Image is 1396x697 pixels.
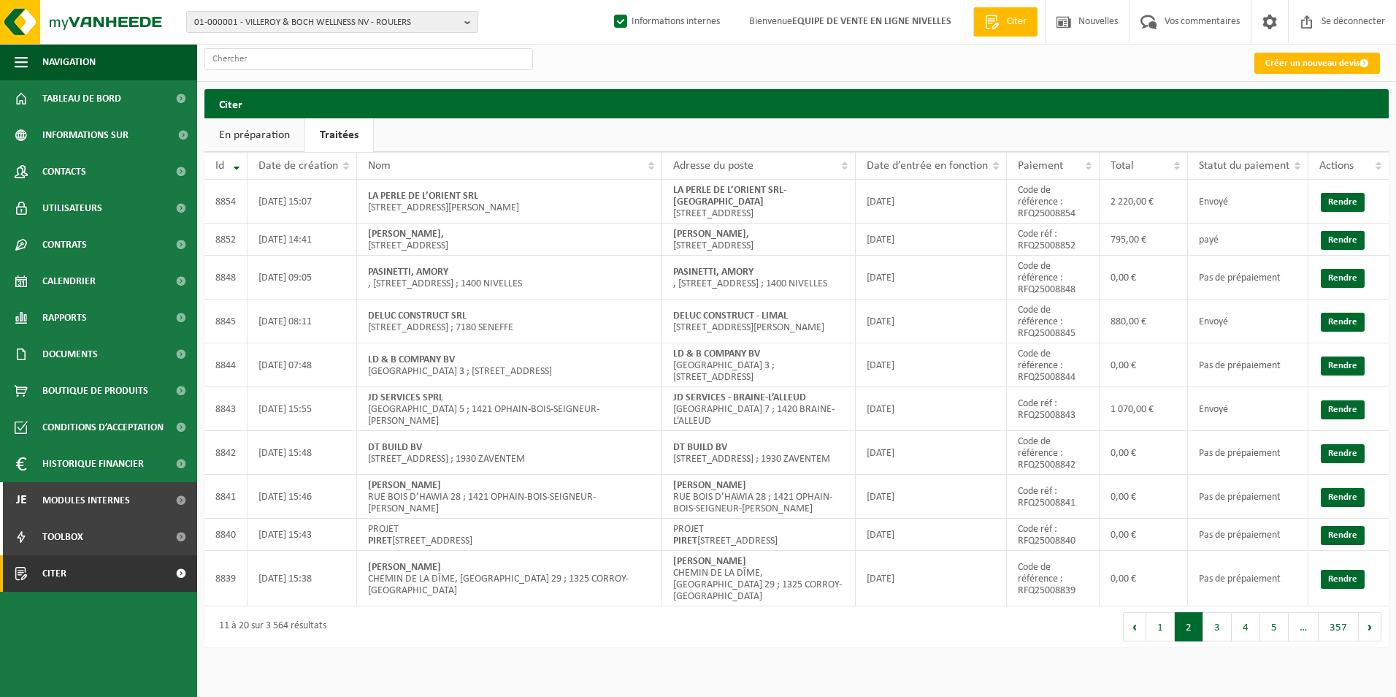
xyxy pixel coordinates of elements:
td: [DATE] [856,180,1007,224]
td: [STREET_ADDRESS] ; 1930 ZAVENTEM [357,431,662,475]
span: Pas de prépaiement [1199,492,1281,503]
td: [DATE] 15:38 [248,551,357,606]
td: [STREET_ADDRESS] ; 1930 ZAVENTEM [662,431,856,475]
td: [STREET_ADDRESS][PERSON_NAME] [357,180,662,224]
td: Code de référence : RFQ25008854 [1007,180,1099,224]
td: [DATE] 08:11 [248,300,357,343]
td: Code de référence : RFQ25008839 [1007,551,1099,606]
td: CHEMIN DE LA DÎME, [GEOGRAPHIC_DATA] 29 ; 1325 CORROY-[GEOGRAPHIC_DATA] [662,551,856,606]
a: Rendre [1321,269,1365,288]
button: Précédent [1123,612,1146,641]
td: PROJET [STREET_ADDRESS] [662,519,856,551]
td: 2 220,00 € [1100,180,1188,224]
span: Envoyé [1199,404,1228,415]
span: 01-000001 - VILLEROY & BOCH WELLNESS NV - ROULERS [194,12,459,34]
td: 8848 [204,256,248,300]
td: Code de référence : RFQ25008842 [1007,431,1099,475]
a: Rendre [1321,444,1365,463]
strong: PASINETTI, AMORY [673,267,753,278]
span: Conditions d’acceptation [42,409,164,446]
span: Envoyé [1199,197,1228,207]
strong: DELUC CONSTRUCT SRL [368,311,467,321]
a: Rendre [1321,313,1365,332]
strong: JD SERVICES SPRL [368,392,443,403]
span: Paiement [1018,160,1063,172]
td: 8844 [204,343,248,387]
strong: PASINETTI, AMORY [368,267,448,278]
td: RUE BOIS D’HAWIA 28 ; 1421 OPHAIN-BOIS-SEIGNEUR-[PERSON_NAME] [357,475,662,519]
a: Rendre [1321,357,1365,376]
span: Toolbox [42,519,83,555]
span: Total [1111,160,1134,172]
span: Navigation [42,44,96,80]
td: Code de référence : RFQ25008848 [1007,256,1099,300]
span: Contrats [42,226,87,263]
span: Pas de prépaiement [1199,360,1281,371]
td: [DATE] [856,431,1007,475]
td: [DATE] 15:46 [248,475,357,519]
strong: DT BUILD BV [673,442,727,453]
a: Rendre [1321,193,1365,212]
td: 880,00 € [1100,300,1188,343]
span: Citer [42,555,66,592]
strong: DT BUILD BV [368,442,422,453]
td: [GEOGRAPHIC_DATA] 5 ; 1421 OPHAIN-BOIS-SEIGNEUR-[PERSON_NAME] [357,387,662,431]
td: [STREET_ADDRESS] [662,180,856,224]
strong: [PERSON_NAME], [368,229,444,240]
td: [DATE] 15:55 [248,387,357,431]
td: 8854 [204,180,248,224]
span: Boutique de produits [42,373,148,409]
td: Code réf : RFQ25008840 [1007,519,1099,551]
button: 4 [1232,612,1260,641]
span: payé [1199,235,1219,245]
span: Id [215,160,224,172]
td: [DATE] 15:43 [248,519,357,551]
button: 1 [1146,612,1175,641]
td: [GEOGRAPHIC_DATA] 3 ; [STREET_ADDRESS] [662,343,856,387]
td: [DATE] 07:48 [248,343,357,387]
span: Pas de prépaiement [1199,574,1281,584]
label: Informations internes [611,11,720,33]
td: [STREET_ADDRESS] [357,224,662,256]
span: Tableau de bord [42,80,121,117]
td: [DATE] 14:41 [248,224,357,256]
strong: LA PERLE DE L’ORIENT SRL-[GEOGRAPHIC_DATA] [673,185,786,207]
td: 0,00 € [1100,551,1188,606]
td: 8843 [204,387,248,431]
strong: PIRET [673,536,697,546]
td: [STREET_ADDRESS] ; 7180 SENEFFE [357,300,662,343]
span: Actions [1319,160,1354,172]
td: [DATE] [856,551,1007,606]
div: 11 à 20 sur 3 564 résultats [212,614,326,640]
strong: [PERSON_NAME] [673,556,746,567]
td: Code de référence : RFQ25008845 [1007,300,1099,343]
h2: Citer [204,89,1389,118]
td: Code réf : RFQ25008852 [1007,224,1099,256]
span: Documents [42,336,98,373]
td: 0,00 € [1100,431,1188,475]
span: Rapports [42,300,87,336]
span: Nom [368,160,391,172]
a: En préparation [204,118,304,152]
td: [DATE] [856,475,1007,519]
strong: LD & B COMPANY BV [673,348,760,359]
strong: PIRET [368,536,392,546]
a: Traitées [305,118,373,152]
span: Contacts [42,153,86,190]
span: Date de création [258,160,338,172]
td: [DATE] 09:05 [248,256,357,300]
span: Pas de prépaiement [1199,273,1281,283]
td: 8839 [204,551,248,606]
a: Rendre [1321,231,1365,250]
strong: DELUC CONSTRUCT - LIMAL [673,311,788,321]
button: 5 [1260,612,1289,641]
td: , [STREET_ADDRESS] ; 1400 NIVELLES [357,256,662,300]
td: Code réf : RFQ25008843 [1007,387,1099,431]
td: 0,00 € [1100,475,1188,519]
a: Rendre [1321,526,1365,545]
font: Bienvenue [749,16,951,27]
strong: LD & B COMPANY BV [368,354,455,365]
td: 0,00 € [1100,519,1188,551]
td: Code réf : RFQ25008841 [1007,475,1099,519]
td: 795,00 € [1100,224,1188,256]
